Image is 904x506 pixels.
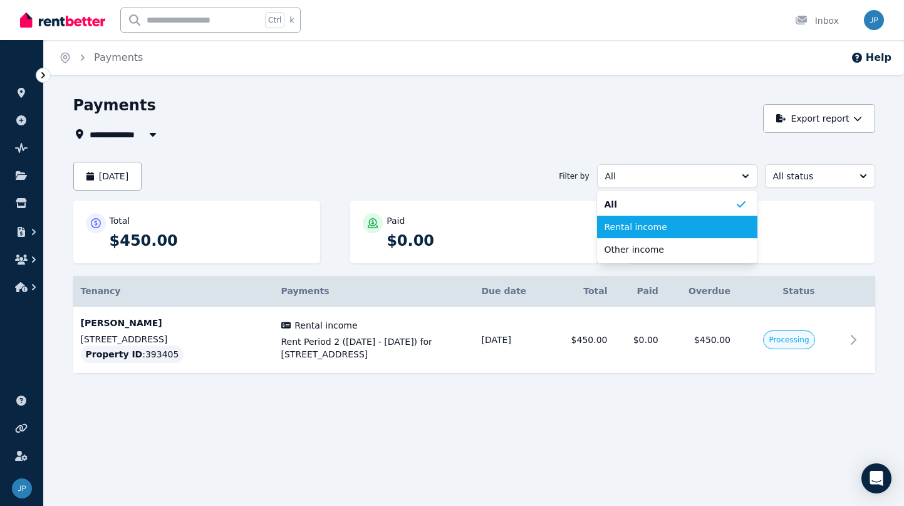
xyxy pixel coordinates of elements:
[769,335,809,345] span: Processing
[597,164,757,188] button: All
[12,478,32,498] img: Jan Primrose
[94,51,143,63] a: Payments
[605,221,735,233] span: Rental income
[474,276,550,307] th: Due date
[387,231,585,251] p: $0.00
[597,191,757,263] ul: All
[281,335,467,361] span: Rent Period 2 ([DATE] - [DATE]) for [STREET_ADDRESS]
[294,319,357,332] span: Rental income
[765,164,875,188] button: All status
[73,276,274,307] th: Tenancy
[664,231,863,251] p: $0.00
[20,11,105,29] img: RentBetter
[864,10,884,30] img: Jan Primrose
[550,307,615,374] td: $450.00
[694,335,730,345] span: $450.00
[44,40,158,75] nav: Breadcrumb
[851,50,891,65] button: Help
[110,231,308,251] p: $450.00
[73,95,156,115] h1: Payments
[605,198,735,211] span: All
[281,286,330,296] span: Payments
[861,463,891,493] div: Open Intercom Messenger
[110,214,130,227] p: Total
[289,15,294,25] span: k
[605,170,732,182] span: All
[615,307,666,374] td: $0.00
[550,276,615,307] th: Total
[86,348,143,361] span: Property ID
[666,276,738,307] th: Overdue
[81,333,266,345] p: [STREET_ADDRESS]
[73,162,142,191] button: [DATE]
[605,243,735,256] span: Other income
[763,104,875,133] button: Export report
[265,12,284,28] span: Ctrl
[773,170,849,182] span: All status
[387,214,405,227] p: Paid
[738,276,823,307] th: Status
[474,307,550,374] td: [DATE]
[81,317,266,329] p: [PERSON_NAME]
[615,276,666,307] th: Paid
[81,345,184,363] div: : 393405
[559,171,589,181] span: Filter by
[795,14,839,27] div: Inbox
